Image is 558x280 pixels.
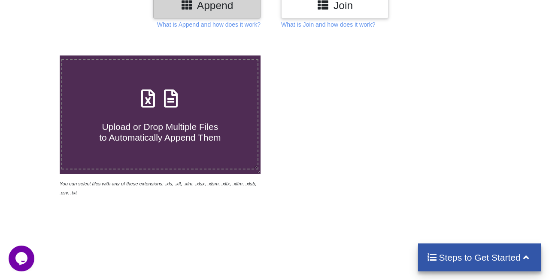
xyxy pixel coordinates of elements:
p: What is Join and how does it work? [281,20,375,29]
p: What is Append and how does it work? [157,20,261,29]
iframe: chat widget [9,246,36,271]
i: You can select files with any of these extensions: .xls, .xlt, .xlm, .xlsx, .xlsm, .xltx, .xltm, ... [60,181,257,195]
span: Upload or Drop Multiple Files to Automatically Append Them [99,122,221,142]
h4: Steps to Get Started [427,252,533,263]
